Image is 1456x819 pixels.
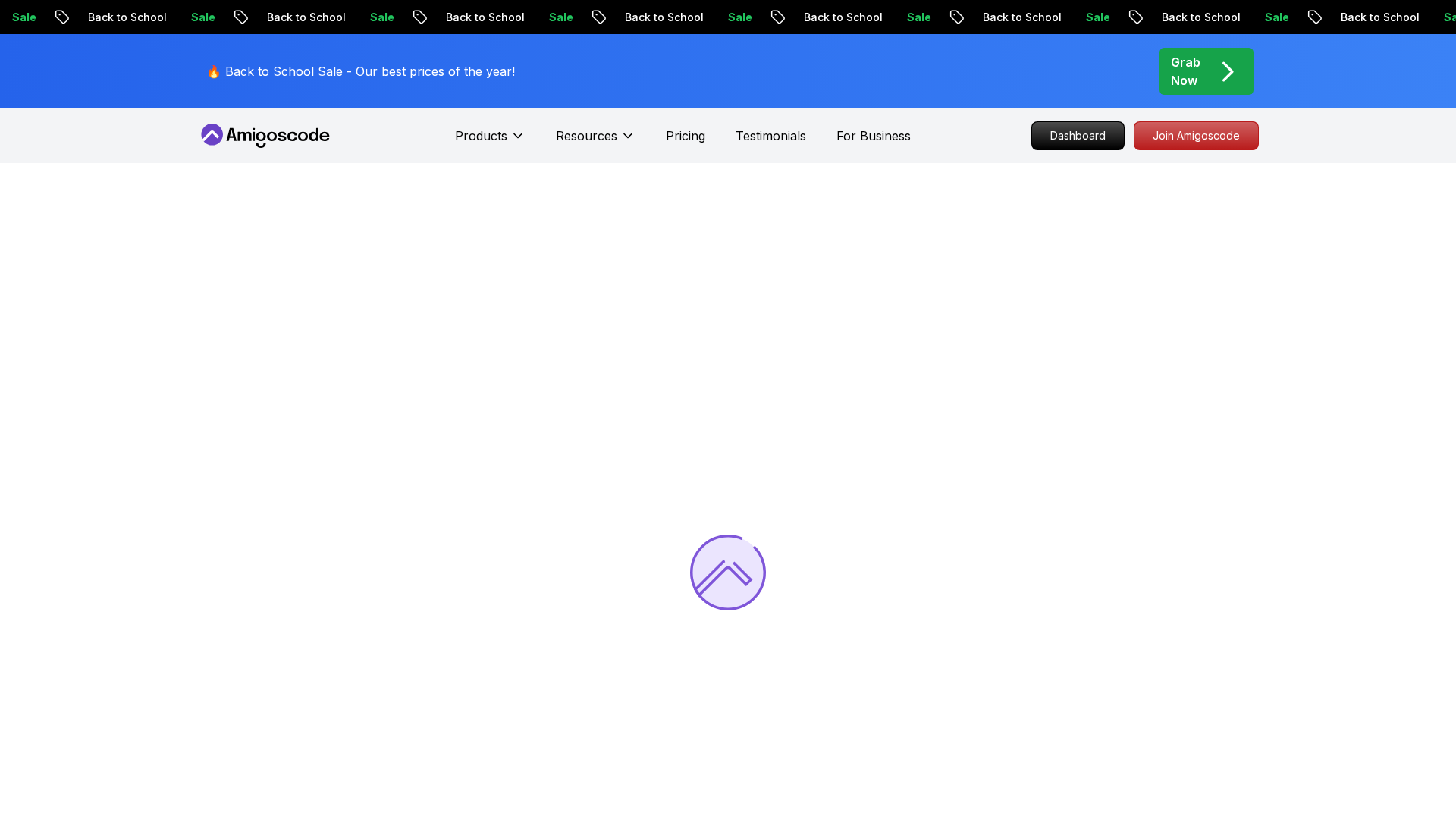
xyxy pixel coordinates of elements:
[736,127,806,145] a: Testimonials
[1134,122,1258,149] p: Join Amigoscode
[967,10,1070,25] p: Back to School
[455,127,526,157] button: Products
[891,10,940,25] p: Sale
[609,10,712,25] p: Back to School
[430,10,533,25] p: Back to School
[251,10,354,25] p: Back to School
[533,10,582,25] p: Sale
[72,10,175,25] p: Back to School
[455,127,507,145] p: Products
[788,10,891,25] p: Back to School
[556,127,635,157] button: Resources
[175,10,224,25] p: Sale
[666,127,705,145] a: Pricing
[1171,53,1200,89] p: Grab Now
[1134,121,1259,150] a: Join Amigoscode
[836,127,911,145] a: For Business
[354,10,403,25] p: Sale
[712,10,761,25] p: Sale
[1031,121,1125,150] a: Dashboard
[1325,10,1428,25] p: Back to School
[1249,10,1298,25] p: Sale
[1146,10,1249,25] p: Back to School
[206,62,515,80] p: 🔥 Back to School Sale - Our best prices of the year!
[1032,122,1124,149] p: Dashboard
[556,127,617,145] p: Resources
[1070,10,1119,25] p: Sale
